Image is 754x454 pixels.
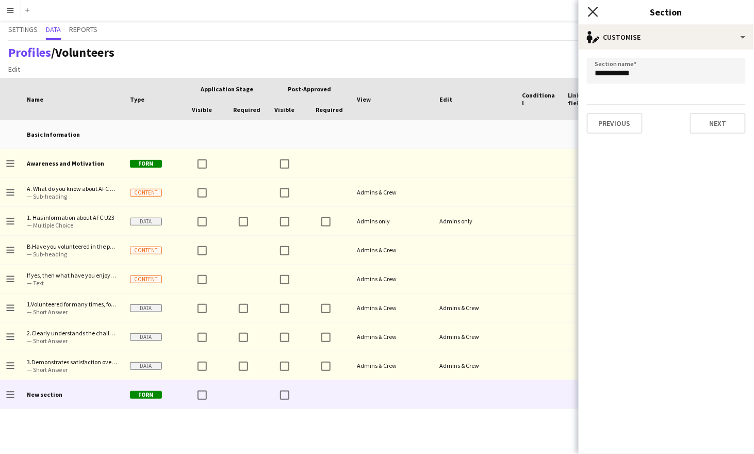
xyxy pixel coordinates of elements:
span: Post-Approved [288,85,331,93]
span: Type [130,95,144,103]
b: Basic Information [27,131,80,138]
h1: / [8,45,114,60]
span: Reports [69,26,97,33]
div: Admins & Crew [351,294,433,322]
span: — Sub-heading [27,192,118,200]
span: Application stage [201,85,253,93]
span: Data [130,218,162,225]
span: If yes, then what have you enjoyed most about previous [DEMOGRAPHIC_DATA] work? If no, what activ... [27,271,118,279]
h3: Section [579,5,754,19]
div: Admins & Crew [433,351,516,380]
span: Form [130,160,162,168]
span: Required [316,106,343,113]
span: Edit [8,64,20,74]
div: Admins & Crew [433,322,516,351]
span: Settings [8,26,38,33]
div: Admins only [433,207,516,235]
div: Admins & Crew [433,294,516,322]
span: Content [130,275,162,283]
span: Visible [274,106,294,113]
span: 2.Clearly understands the challenges of volunteering [27,329,118,337]
span: — Short Answer [27,308,118,316]
span: Edit [439,95,452,103]
span: Content [130,247,162,254]
span: Data [130,362,162,370]
span: A. What do you know about AFC U23? [27,185,118,192]
button: Previous [587,113,643,134]
span: — Sub-heading [27,250,118,258]
span: 1. Has information about AFC U23 [27,214,118,221]
b: Awareness and Motivation [27,159,104,167]
div: Admins & Crew [351,236,433,264]
span: Data [130,333,162,341]
span: B.Have you volunteered in the past? [27,242,118,250]
span: 1.Volunteered for many times, for different projects/organizations [27,300,118,308]
b: New section [27,391,62,398]
span: Content [130,189,162,197]
div: Admins & Crew [351,322,433,351]
button: Next [690,113,746,134]
span: 3.Demonstrates satisfaction over previous volunteering job/activities [27,358,118,366]
span: — Text [27,279,118,287]
span: Form [130,391,162,399]
span: Visible [192,106,212,113]
span: Conditional [522,91,556,107]
span: — Multiple Choice [27,221,118,229]
span: — Short Answer [27,337,118,345]
div: Admins only [351,207,433,235]
div: Admins & Crew [351,265,433,293]
div: Admins & Crew [351,178,433,206]
div: Customise [579,25,754,50]
div: Admins & Crew [351,351,433,380]
span: Volunteers [55,44,114,60]
span: Data [130,304,162,312]
a: Profiles [8,44,51,60]
span: Linked field [568,91,602,107]
a: Edit [4,62,24,76]
span: Name [27,95,43,103]
span: Required [233,106,260,113]
span: — Short Answer [27,366,118,374]
span: View [357,95,371,103]
span: Data [46,26,61,33]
